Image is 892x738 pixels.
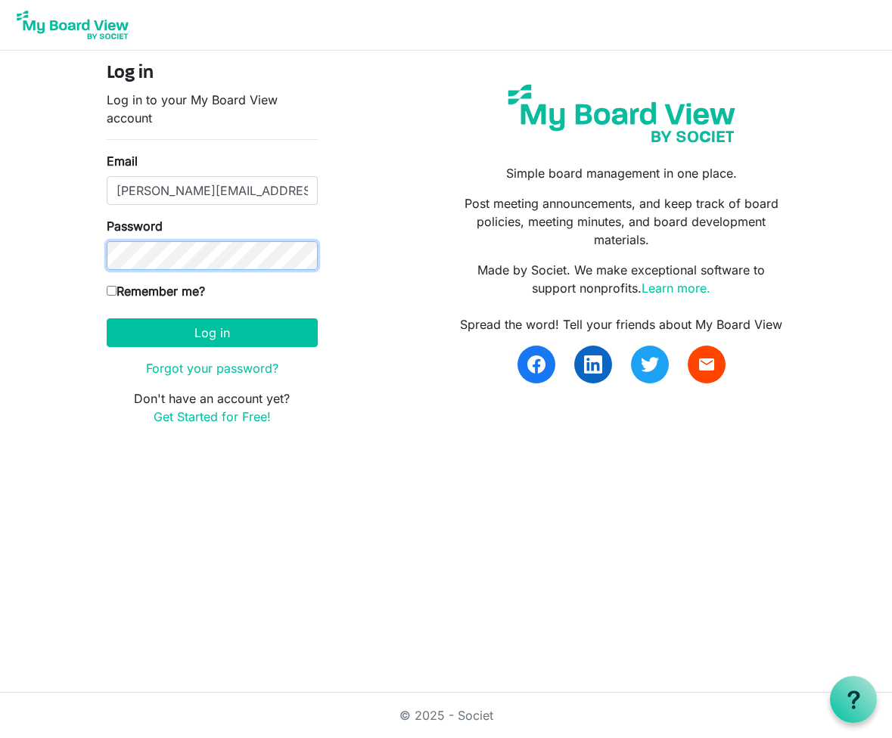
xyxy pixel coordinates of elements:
p: Simple board management in one place. [457,164,785,182]
span: email [698,355,716,374]
img: facebook.svg [527,355,545,374]
img: my-board-view-societ.svg [499,75,745,152]
a: email [688,346,726,383]
a: Learn more. [642,281,710,296]
button: Log in [107,318,318,347]
h4: Log in [107,63,318,85]
div: Spread the word! Tell your friends about My Board View [457,315,785,333]
p: Made by Societ. We make exceptional software to support nonprofits. [457,261,785,297]
a: Forgot your password? [146,361,278,376]
a: Get Started for Free! [154,409,271,424]
label: Email [107,152,138,170]
img: twitter.svg [641,355,659,374]
img: My Board View Logo [12,6,133,44]
p: Log in to your My Board View account [107,91,318,127]
p: Post meeting announcements, and keep track of board policies, meeting minutes, and board developm... [457,194,785,249]
a: © 2025 - Societ [399,708,493,723]
label: Password [107,217,163,235]
p: Don't have an account yet? [107,389,318,426]
input: Remember me? [107,286,117,296]
img: linkedin.svg [584,355,602,374]
label: Remember me? [107,282,205,300]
